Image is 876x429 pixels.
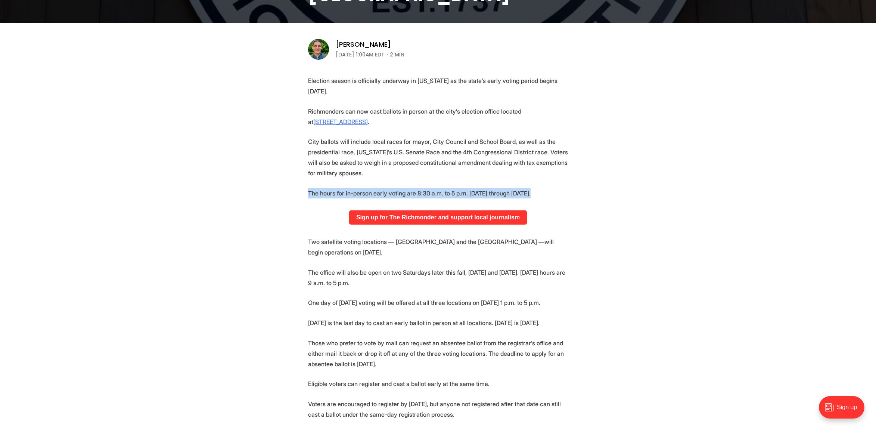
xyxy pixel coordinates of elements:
p: The office will also be open on two Saturdays later this fall, [DATE] and [DATE]. [DATE] hours ar... [308,267,568,288]
p: Those who prefer to vote by mail can request an absentee ballot from the registrar’s office and e... [308,338,568,369]
a: Sign up for The Richmonder and support local journalism [349,210,527,225]
p: Election season is officially underway in [US_STATE] as the state’s early voting period begins [D... [308,75,568,96]
p: Voters are encouraged to register by [DATE], but anyone not registered after that date can still ... [308,399,568,420]
p: City ballots will include local races for mayor, City Council and School Board, as well as the pr... [308,136,568,178]
p: One day of [DATE] voting will be offered at all three locations on [DATE] 1 p.m. to 5 p.m. [308,297,568,308]
span: 2 min [390,50,404,59]
a: [STREET_ADDRESS] [313,118,368,126]
time: [DATE] 1:00AM EDT [336,50,385,59]
p: Eligible voters can register and cast a ballot early at the same time. [308,379,568,389]
a: [PERSON_NAME] [336,40,391,49]
p: Two satellite voting locations — [GEOGRAPHIC_DATA] and the [GEOGRAPHIC_DATA] —will begin operatio... [308,237,568,257]
p: Richmonders can now cast ballots in person at the city’s election office located at . [308,106,568,127]
iframe: portal-trigger [813,392,876,429]
p: The hours for in-person early voting are 8:30 a.m. to 5 p.m. [DATE] through [DATE]. [308,188,568,198]
img: Graham Moomaw [308,39,329,60]
p: [DATE] is the last day to cast an early ballot in person at all locations. [DATE] is [DATE]. [308,318,568,328]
